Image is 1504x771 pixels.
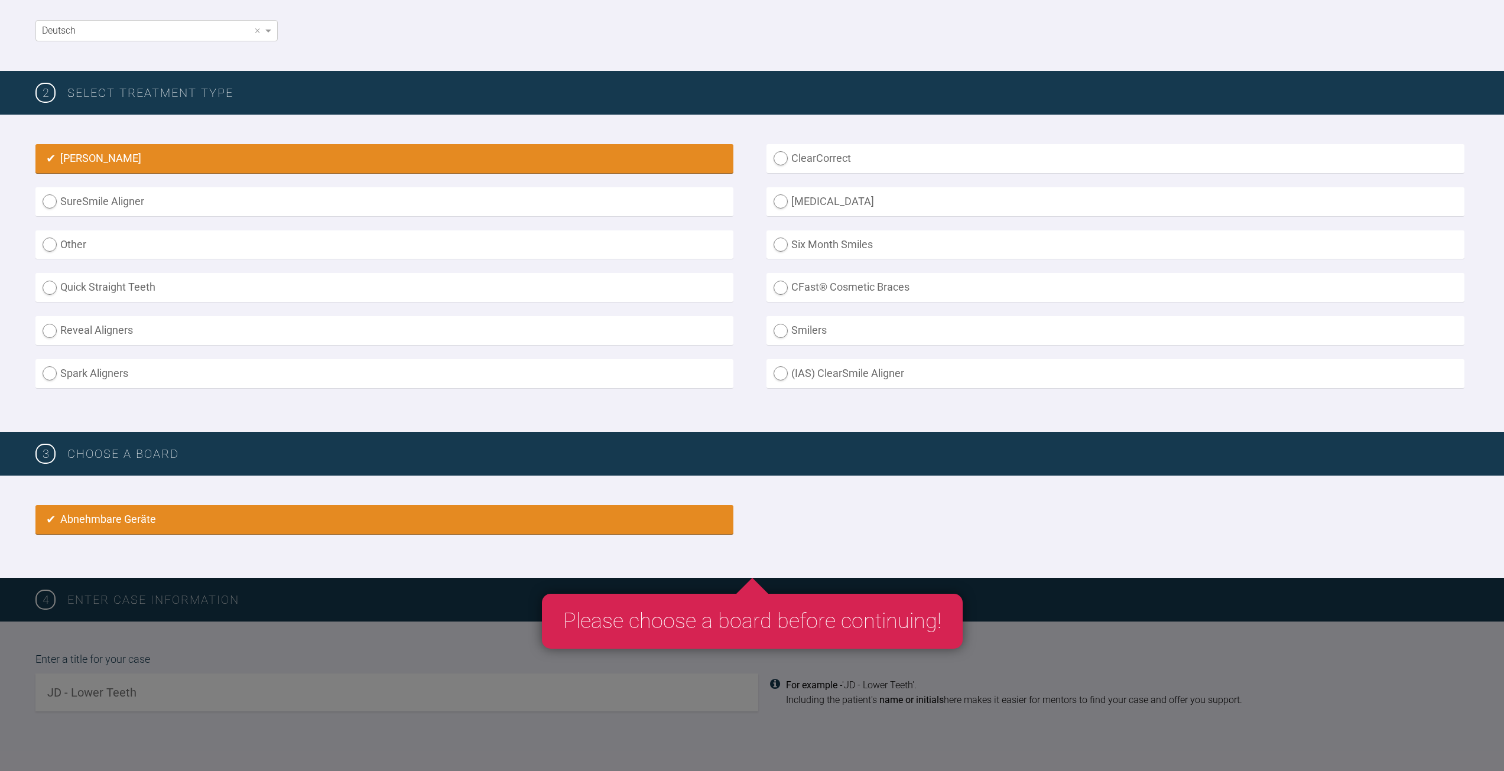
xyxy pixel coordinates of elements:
[35,230,733,259] label: Other
[542,594,963,649] div: Please choose a board before continuing!
[766,316,1464,345] label: Smilers
[42,25,76,36] span: Deutsch
[766,187,1464,216] label: [MEDICAL_DATA]
[67,444,1469,463] h3: Choose a board
[35,505,733,534] label: Abnehmbare Geräte
[766,273,1464,302] label: CFast® Cosmetic Braces
[35,359,733,388] label: Spark Aligners
[35,316,733,345] label: Reveal Aligners
[766,230,1464,259] label: Six Month Smiles
[67,83,1469,102] h3: SELECT TREATMENT TYPE
[252,21,262,41] span: Clear value
[35,187,733,216] label: SureSmile Aligner
[766,144,1464,173] label: ClearCorrect
[255,25,260,35] span: ×
[35,83,56,103] span: 2
[35,444,56,464] span: 3
[766,359,1464,388] label: (IAS) ClearSmile Aligner
[35,144,733,173] label: [PERSON_NAME]
[35,273,733,302] label: Quick Straight Teeth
